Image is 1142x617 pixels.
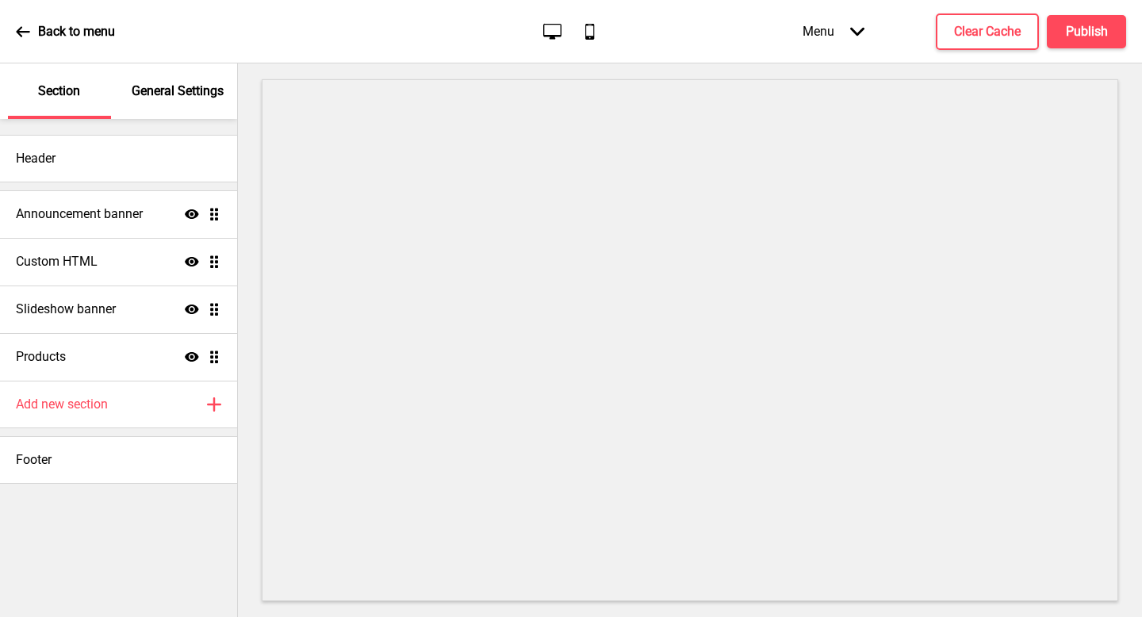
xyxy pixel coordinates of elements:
button: Publish [1047,15,1126,48]
h4: Header [16,150,56,167]
h4: Slideshow banner [16,301,116,318]
h4: Announcement banner [16,205,143,223]
p: General Settings [132,82,224,100]
h4: Footer [16,451,52,469]
h4: Publish [1066,23,1108,40]
h4: Clear Cache [954,23,1021,40]
p: Section [38,82,80,100]
div: Menu [787,8,880,55]
h4: Add new section [16,396,108,413]
button: Clear Cache [936,13,1039,50]
p: Back to menu [38,23,115,40]
a: Back to menu [16,10,115,53]
h4: Products [16,348,66,366]
h4: Custom HTML [16,253,98,270]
